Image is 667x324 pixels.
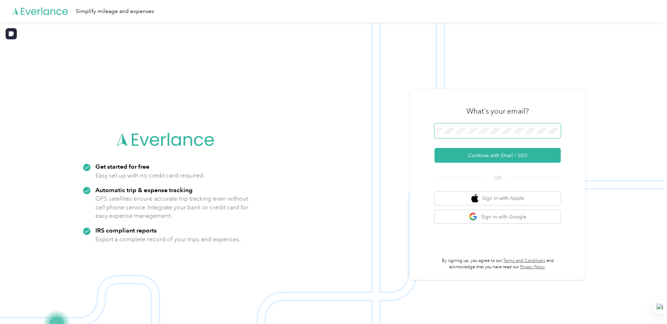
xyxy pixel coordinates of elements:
p: By signing up, you agree to our and acknowledge that you have read our . [434,258,561,270]
strong: IRS compliant reports [95,227,157,234]
div: Simplify mileage and expenses [76,7,154,16]
a: Terms and Conditions [503,258,545,263]
p: Export a complete record of your trips and expenses. [95,235,241,244]
strong: Get started for free [95,163,149,170]
p: Easy set up with no credit card required [95,171,203,180]
button: google logoSign in with Google [434,210,561,224]
a: Privacy Policy [520,264,545,270]
img: apple logo [471,194,478,203]
button: apple logoSign in with Apple [434,191,561,205]
button: Continue with Email / SSO [434,148,561,163]
span: OR [485,174,510,182]
p: GPS satellites ensure accurate trip tracking even without cell phone service. Integrate your bank... [95,194,249,220]
h3: What's your email? [466,106,529,116]
img: google logo [469,212,478,221]
strong: Automatic trip & expense tracking [95,186,193,194]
